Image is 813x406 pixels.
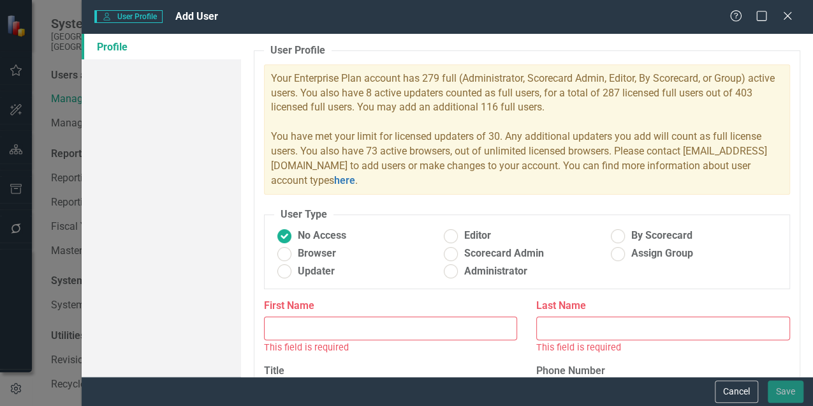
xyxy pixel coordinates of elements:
span: By Scorecard [631,229,692,243]
span: Editor [464,229,491,243]
span: Assign Group [631,246,693,261]
a: Profile [82,34,241,59]
span: Add User [175,10,218,22]
span: Browser [298,246,336,261]
legend: User Type [274,207,333,222]
span: Scorecard Admin [464,246,544,261]
label: Last Name [536,299,790,313]
span: No Access [298,229,346,243]
a: here [334,174,355,186]
label: Title [264,364,518,379]
span: Updater [298,264,335,279]
div: This field is required [264,340,518,355]
span: Administrator [464,264,527,279]
span: User Profile [94,10,163,23]
legend: User Profile [264,43,332,58]
label: First Name [264,299,518,313]
label: Phone Number [536,364,790,379]
span: Your Enterprise Plan account has 279 full (Administrator, Scorecard Admin, Editor, By Scorecard, ... [271,72,775,186]
div: This field is required [536,340,790,355]
button: Save [768,380,803,403]
button: Cancel [715,380,758,403]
